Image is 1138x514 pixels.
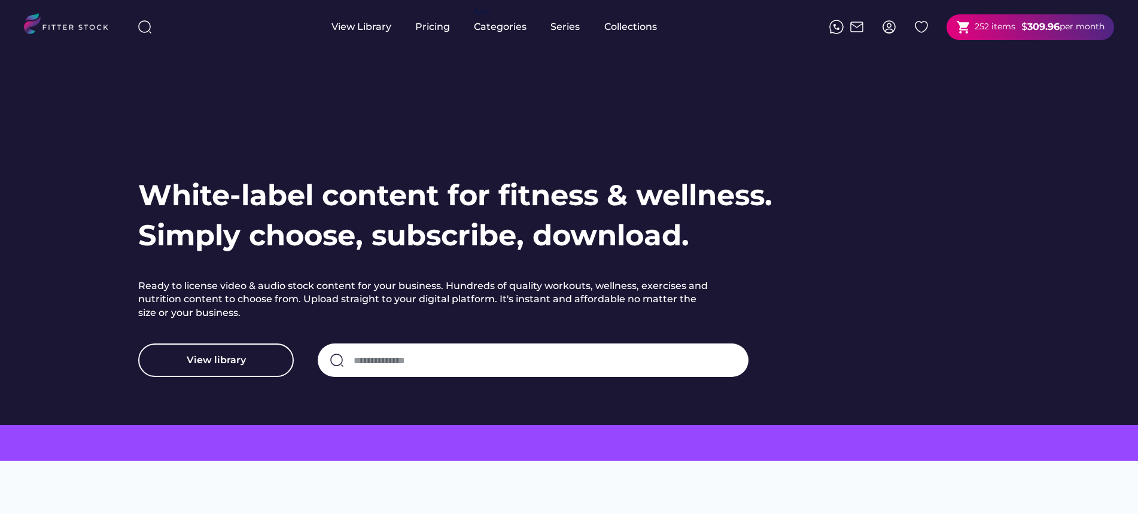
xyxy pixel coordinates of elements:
[1021,20,1027,34] div: $
[331,20,391,34] div: View Library
[138,175,772,256] h1: White-label content for fitness & wellness. Simply choose, subscribe, download.
[829,20,844,34] img: meteor-icons_whatsapp%20%281%29.svg
[850,20,864,34] img: Frame%2051.svg
[474,6,489,18] div: fvck
[882,20,896,34] img: profile-circle.svg
[550,20,580,34] div: Series
[914,20,929,34] img: Group%201000002324%20%282%29.svg
[138,279,713,320] h2: Ready to license video & audio stock content for your business. Hundreds of quality workouts, wel...
[138,20,152,34] img: search-normal%203.svg
[975,21,1015,33] div: 252 items
[415,20,450,34] div: Pricing
[474,20,527,34] div: Categories
[1027,21,1060,32] strong: 309.96
[604,20,657,34] div: Collections
[330,353,344,367] img: search-normal.svg
[1060,21,1104,33] div: per month
[138,343,294,377] button: View library
[24,13,118,38] img: LOGO.svg
[956,20,971,35] button: shopping_cart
